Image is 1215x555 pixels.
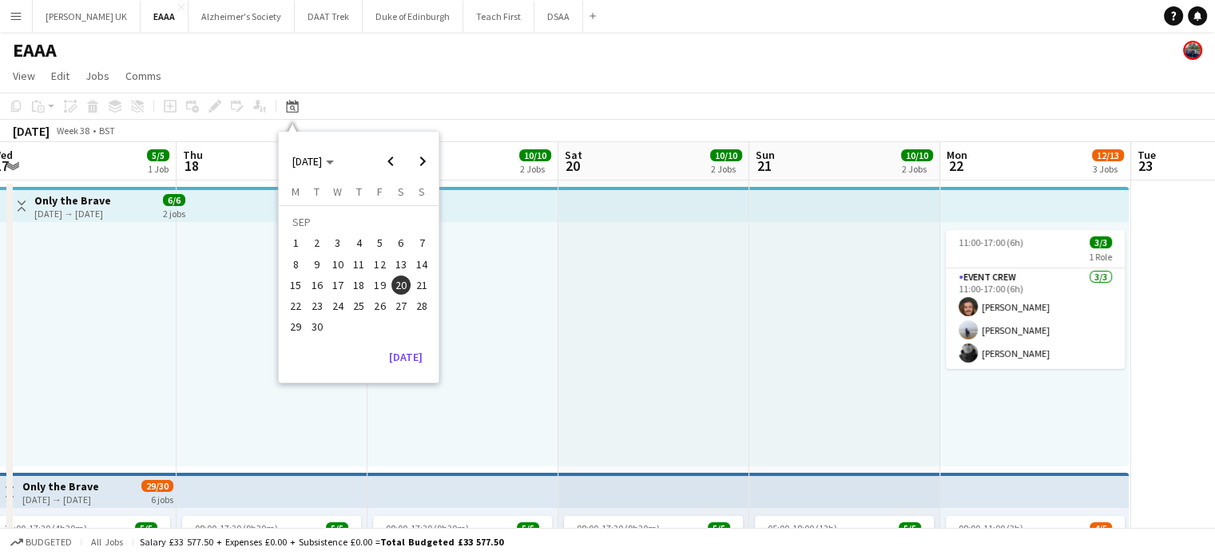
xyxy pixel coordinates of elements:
[8,533,74,551] button: Budgeted
[959,522,1023,534] span: 08:00-11:00 (3h)
[391,254,411,275] button: 13-09-2025
[899,522,921,534] span: 5/5
[377,184,383,199] span: F
[328,255,347,274] span: 10
[285,212,432,232] td: SEP
[285,316,306,337] button: 29-09-2025
[6,65,42,86] a: View
[286,147,340,176] button: Choose month and year
[13,123,50,139] div: [DATE]
[285,232,306,253] button: 01-09-2025
[348,232,369,253] button: 04-09-2025
[151,492,173,505] div: 6 jobs
[710,149,742,161] span: 10/10
[356,184,362,199] span: T
[520,163,550,175] div: 2 Jobs
[348,295,369,316] button: 25-09-2025
[292,184,300,199] span: M
[141,480,173,492] span: 29/30
[13,69,35,83] span: View
[285,275,306,295] button: 15-09-2025
[285,254,306,275] button: 08-09-2025
[412,234,431,253] span: 7
[419,184,425,199] span: S
[753,157,775,175] span: 21
[308,255,327,274] span: 9
[135,522,157,534] span: 5/5
[348,275,369,295] button: 18-09-2025
[34,208,111,220] div: [DATE] → [DATE]
[45,65,76,86] a: Edit
[391,234,411,253] span: 6
[163,194,185,206] span: 6/6
[1183,41,1202,60] app-user-avatar: Felicity Taylor-Armstrong
[386,522,469,534] span: 08:00-17:30 (9h30m)
[314,184,320,199] span: T
[565,148,582,162] span: Sat
[412,276,431,295] span: 21
[463,1,534,32] button: Teach First
[51,69,69,83] span: Edit
[946,230,1125,369] app-job-card: 11:00-17:00 (6h)3/31 RoleEvent Crew3/311:00-17:00 (6h)[PERSON_NAME][PERSON_NAME][PERSON_NAME]
[369,275,390,295] button: 19-09-2025
[326,522,348,534] span: 5/5
[380,536,503,548] span: Total Budgeted £33 577.50
[407,145,439,177] button: Next month
[287,318,306,337] span: 29
[306,316,327,337] button: 30-09-2025
[34,193,111,208] h3: Only the Brave
[371,255,390,274] span: 12
[756,148,775,162] span: Sun
[959,236,1023,248] span: 11:00-17:00 (6h)
[99,125,115,137] div: BST
[308,276,327,295] span: 16
[369,254,390,275] button: 12-09-2025
[348,254,369,275] button: 11-09-2025
[328,234,347,253] span: 3
[517,522,539,534] span: 5/5
[189,1,295,32] button: Alzheimer's Society
[308,234,327,253] span: 2
[412,255,431,274] span: 14
[411,275,432,295] button: 21-09-2025
[902,163,932,175] div: 2 Jobs
[411,232,432,253] button: 07-09-2025
[53,125,93,137] span: Week 38
[85,69,109,83] span: Jobs
[369,295,390,316] button: 26-09-2025
[306,295,327,316] button: 23-09-2025
[946,268,1125,369] app-card-role: Event Crew3/311:00-17:00 (6h)[PERSON_NAME][PERSON_NAME][PERSON_NAME]
[147,149,169,161] span: 5/5
[1090,522,1112,534] span: 4/5
[349,276,368,295] span: 18
[768,522,837,534] span: 05:00-18:00 (13h)
[26,537,72,548] span: Budgeted
[711,163,741,175] div: 2 Jobs
[140,536,503,548] div: Salary £33 577.50 + Expenses £0.00 + Subsistence £0.00 =
[285,295,306,316] button: 22-09-2025
[183,148,203,162] span: Thu
[308,318,327,337] span: 30
[292,154,322,168] span: [DATE]
[398,184,404,199] span: S
[163,206,185,220] div: 2 jobs
[363,1,463,32] button: Duke of Edinburgh
[391,276,411,295] span: 20
[333,184,342,199] span: W
[328,276,347,295] span: 17
[13,38,57,62] h1: EAAA
[306,275,327,295] button: 16-09-2025
[577,522,660,534] span: 08:00-17:30 (9h30m)
[391,296,411,315] span: 27
[1093,163,1123,175] div: 3 Jobs
[562,157,582,175] span: 20
[1092,149,1124,161] span: 12/13
[141,1,189,32] button: EAAA
[287,276,306,295] span: 15
[287,255,306,274] span: 8
[22,494,99,505] div: [DATE] → [DATE]
[287,234,306,253] span: 1
[22,479,99,494] h3: Only the Brave
[1138,148,1156,162] span: Tue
